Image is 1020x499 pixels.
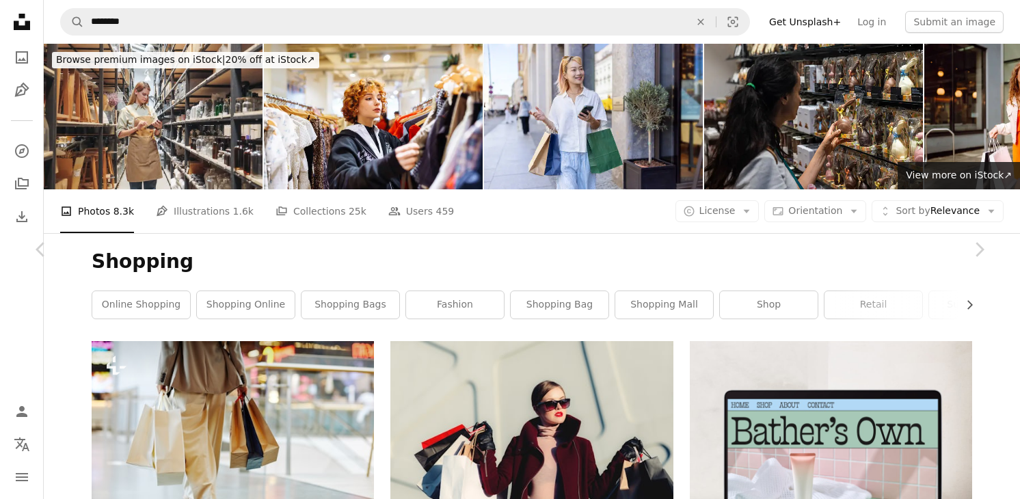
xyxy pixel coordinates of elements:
a: Low section of unrecognizable woman wearing pants and holding blank shopping bags while walking i... [92,429,374,441]
span: License [699,205,736,216]
a: Get Unsplash+ [761,11,849,33]
button: Sort byRelevance [872,200,1004,222]
img: A small business warehouse worker owner wearing aprons counting checking stock management on shel... [44,44,263,189]
img: buying chocolate for Easter [704,44,923,189]
button: Visual search [716,9,749,35]
a: Explore [8,137,36,165]
img: portrait of red-haired attractive young woman trying on clothes in store [264,44,483,189]
button: License [675,200,760,222]
h1: Shopping [92,249,972,274]
a: Collections 25k [276,189,366,233]
a: shopping mall [615,291,713,319]
span: 1.6k [233,204,254,219]
span: Browse premium images on iStock | [56,54,225,65]
button: Clear [686,9,716,35]
a: Log in / Sign up [8,398,36,425]
a: online shopping [92,291,190,319]
a: retail [824,291,922,319]
span: Relevance [896,204,980,218]
a: View more on iStock↗ [898,162,1020,189]
button: Menu [8,463,36,491]
button: Language [8,431,36,458]
img: Asian woman looking in a shop window on the street [484,44,703,189]
button: Search Unsplash [61,9,84,35]
form: Find visuals sitewide [60,8,750,36]
span: 25k [349,204,366,219]
a: Illustrations [8,77,36,104]
button: Orientation [764,200,866,222]
button: Submit an image [905,11,1004,33]
a: fashion [406,291,504,319]
span: 459 [436,204,455,219]
a: Collections [8,170,36,198]
a: photo of woman holding white and black paper bags [390,429,673,441]
a: shopping bags [301,291,399,319]
a: Next [938,184,1020,315]
a: Log in [849,11,894,33]
a: shopping bag [511,291,608,319]
span: View more on iStock ↗ [906,170,1012,180]
span: 20% off at iStock ↗ [56,54,315,65]
a: Illustrations 1.6k [156,189,254,233]
a: Photos [8,44,36,71]
span: Sort by [896,205,930,216]
a: Users 459 [388,189,454,233]
a: shopping online [197,291,295,319]
span: Orientation [788,205,842,216]
a: shop [720,291,818,319]
a: Browse premium images on iStock|20% off at iStock↗ [44,44,327,77]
